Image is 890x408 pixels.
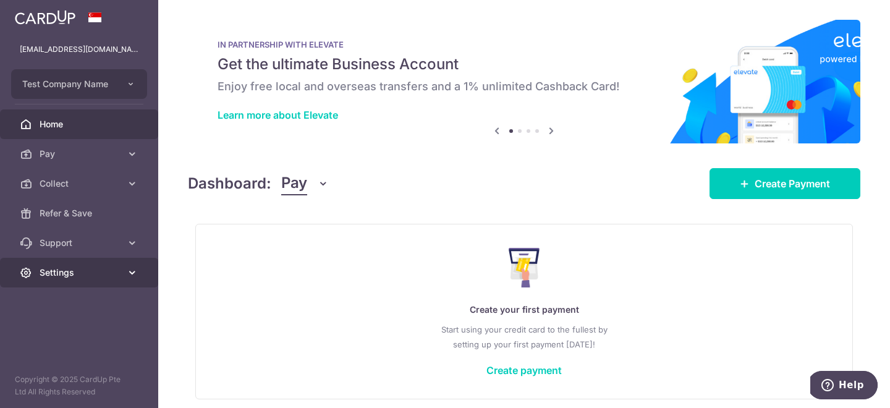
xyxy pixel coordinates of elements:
img: Renovation banner [188,20,860,143]
p: Create your first payment [221,302,828,317]
span: Pay [281,172,307,195]
button: Pay [281,172,329,195]
img: Make Payment [509,248,540,287]
span: Support [40,237,121,249]
span: Create Payment [755,176,830,191]
span: Home [40,118,121,130]
a: Create payment [486,364,562,376]
span: Refer & Save [40,207,121,219]
p: [EMAIL_ADDRESS][DOMAIN_NAME] [20,43,138,56]
span: Settings [40,266,121,279]
a: Create Payment [710,168,860,199]
h6: Enjoy free local and overseas transfers and a 1% unlimited Cashback Card! [218,79,831,94]
span: Collect [40,177,121,190]
span: Pay [40,148,121,160]
p: IN PARTNERSHIP WITH ELEVATE [218,40,831,49]
iframe: Opens a widget where you can find more information [810,371,878,402]
a: Learn more about Elevate [218,109,338,121]
span: Help [28,9,54,20]
img: CardUp [15,10,75,25]
h4: Dashboard: [188,172,271,195]
span: Test Company Name [22,78,114,90]
h5: Get the ultimate Business Account [218,54,831,74]
p: Start using your credit card to the fullest by setting up your first payment [DATE]! [221,322,828,352]
button: Test Company Name [11,69,147,99]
